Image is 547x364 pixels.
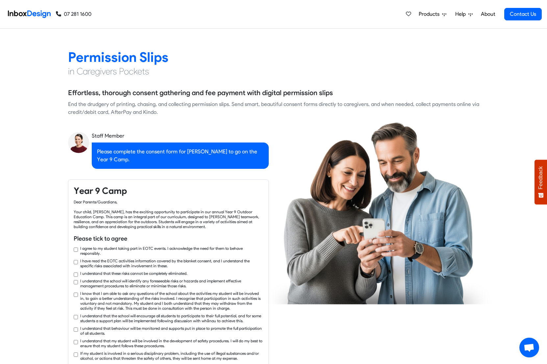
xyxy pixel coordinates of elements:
div: Dear Parents/Guardians, Your child, [PERSON_NAME], has the exciting opportunity to participate in... [74,199,263,229]
span: Help [455,10,468,18]
h5: Effortless, thorough consent gathering and fee payment with digital permission slips [68,88,333,98]
label: I understand that my student will be involved in the development of safety procedures. I will do ... [80,338,263,348]
img: staff_avatar.png [68,132,89,153]
a: Help [453,8,475,21]
a: Products [416,8,449,21]
label: I understand that these risks cannot be completely eliminated. [80,271,187,276]
label: I have read the EOTC activities information covered by the blanket consent, and I understand the ... [80,258,263,268]
h6: Please tick to agree [74,234,263,243]
img: parents_using_phone.png [266,122,491,304]
label: I know that I am able to ask any questions of the school about the activities my student will be ... [80,291,263,311]
div: Staff Member [92,132,269,140]
div: Please complete the consent form for [PERSON_NAME] to go on the Year 9 Camp. [92,143,269,169]
a: About [479,8,497,21]
a: Open chat [519,338,539,357]
span: Feedback [538,166,544,189]
label: I agree to my student taking part in EOTC events. I acknowledge the need for them to behave respo... [80,246,263,256]
div: End the drudgery of printing, chasing, and collecting permission slips. Send smart, beautiful con... [68,100,479,116]
h4: in Caregivers Pockets [68,65,479,77]
a: 07 281 1600 [56,10,91,18]
label: If my student is involved in a serious disciplinary problem, including the use of illegal substan... [80,351,263,361]
label: I understand that the school will encourage all students to participate to their full potential, ... [80,313,263,323]
a: Contact Us [504,8,542,20]
button: Feedback - Show survey [535,160,547,204]
h2: Permission Slips [68,49,479,65]
h4: Year 9 Camp [74,185,263,197]
label: I understand the school will identify any foreseeable risks or hazards and implement effective ma... [80,278,263,288]
label: I understand that behaviour will be monitored and supports put in place to promote the full parti... [80,326,263,336]
span: Products [419,10,442,18]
